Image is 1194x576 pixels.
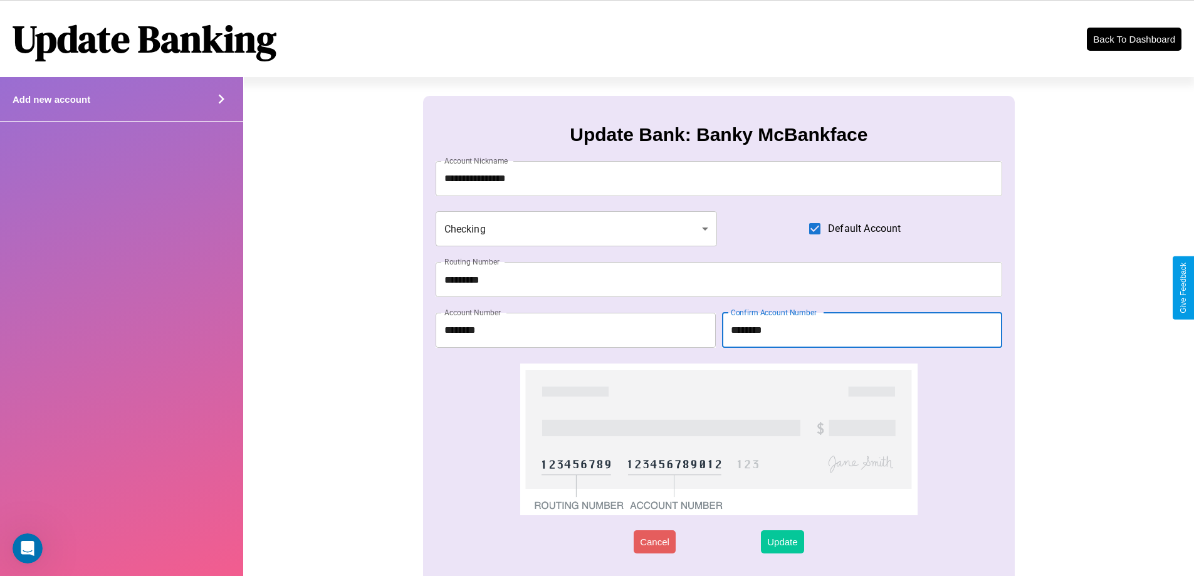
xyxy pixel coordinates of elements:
h4: Add new account [13,94,90,105]
span: Default Account [828,221,901,236]
h3: Update Bank: Banky McBankface [570,124,867,145]
label: Account Number [444,307,501,318]
button: Cancel [634,530,676,553]
h1: Update Banking [13,13,276,65]
iframe: Intercom live chat [13,533,43,563]
img: check [520,364,917,515]
div: Checking [436,211,718,246]
button: Back To Dashboard [1087,28,1181,51]
div: Give Feedback [1179,263,1188,313]
button: Update [761,530,804,553]
label: Account Nickname [444,155,508,166]
label: Confirm Account Number [731,307,817,318]
label: Routing Number [444,256,500,267]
